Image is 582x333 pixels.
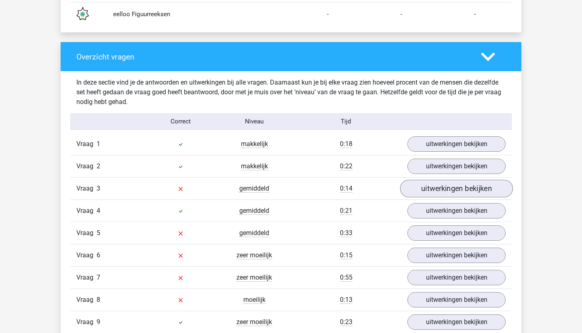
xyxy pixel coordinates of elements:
[76,52,469,62] h4: Overzicht vragen
[438,10,512,19] div: -
[400,180,513,197] a: uitwerkingen bekijken
[97,296,100,303] span: 8
[97,207,100,214] span: 4
[241,140,268,148] span: makkelijk
[236,318,272,326] span: zeer moeilijk
[76,228,97,238] span: Vraag
[97,162,100,170] span: 2
[239,207,269,215] span: gemiddeld
[340,207,352,215] span: 0:21
[340,274,352,282] span: 0:55
[72,4,92,24] img: figure_sequences.119d9c38ed9f.svg
[407,159,506,174] a: uitwerkingen bekijken
[76,273,97,282] span: Vraag
[107,10,291,19] div: eelloo Figuurreeksen
[76,139,97,149] span: Vraag
[365,10,438,19] div: -
[340,140,352,148] span: 0:18
[340,162,352,170] span: 0:22
[340,229,352,237] span: 0:33
[236,274,272,282] span: zeer moeilijk
[243,296,266,304] span: moeilijk
[144,117,218,126] div: Correct
[239,229,269,237] span: gemiddeld
[70,78,512,107] div: In deze sectie vind je de antwoorden en uitwerkingen bij alle vragen. Daarnaast kun je bij elke v...
[97,251,100,259] span: 6
[407,203,506,218] a: uitwerkingen bekijken
[97,318,100,326] span: 9
[76,317,97,327] span: Vraag
[241,162,268,170] span: makkelijk
[340,296,352,304] span: 0:13
[407,136,506,152] a: uitwerkingen bekijken
[97,229,100,237] span: 5
[236,251,272,259] span: zeer moeilijk
[217,117,291,126] div: Niveau
[407,225,506,241] a: uitwerkingen bekijken
[340,318,352,326] span: 0:23
[291,10,365,19] div: -
[76,161,97,171] span: Vraag
[239,185,269,193] span: gemiddeld
[407,292,506,308] a: uitwerkingen bekijken
[76,206,97,216] span: Vraag
[340,251,352,259] span: 0:15
[97,140,100,148] span: 1
[407,314,506,330] a: uitwerkingen bekijken
[340,185,352,193] span: 0:14
[76,295,97,305] span: Vraag
[97,274,100,281] span: 7
[407,270,506,285] a: uitwerkingen bekijken
[76,250,97,260] span: Vraag
[291,117,401,126] div: Tijd
[76,184,97,193] span: Vraag
[407,248,506,263] a: uitwerkingen bekijken
[97,185,100,192] span: 3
